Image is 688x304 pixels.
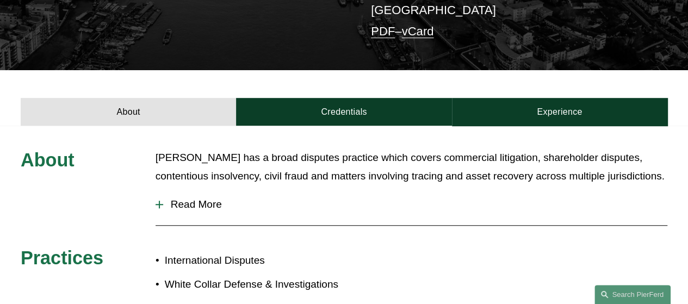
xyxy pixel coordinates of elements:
[163,198,667,210] span: Read More
[165,251,344,270] p: International Disputes
[21,98,236,126] a: About
[594,285,671,304] a: Search this site
[371,24,395,38] a: PDF
[401,24,433,38] a: vCard
[236,98,451,126] a: Credentials
[165,275,344,294] p: White Collar Defense & Investigations
[452,98,667,126] a: Experience
[21,150,75,170] span: About
[156,190,667,219] button: Read More
[156,148,667,186] p: [PERSON_NAME] has a broad disputes practice which covers commercial litigation, shareholder dispu...
[21,247,103,268] span: Practices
